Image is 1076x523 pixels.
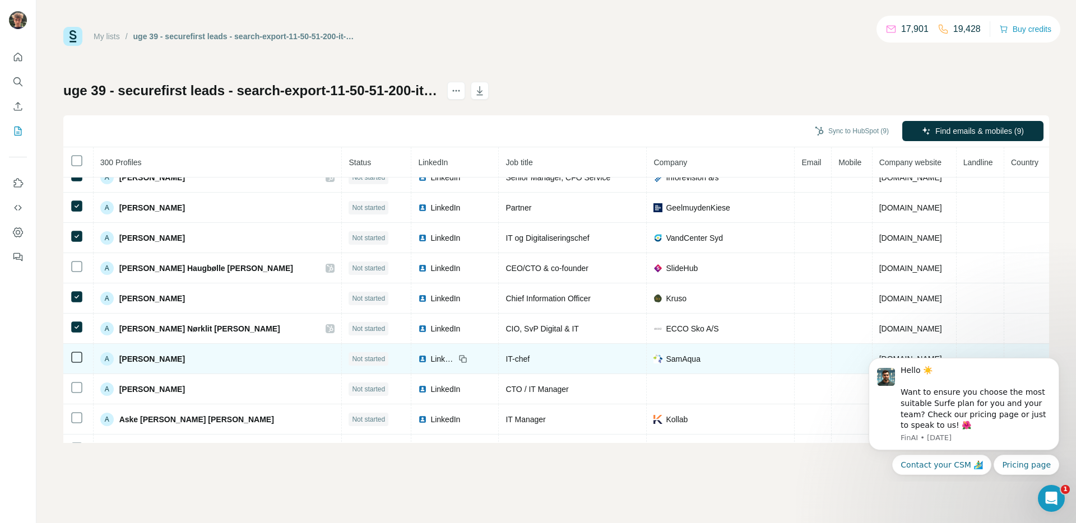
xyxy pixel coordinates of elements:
span: Aske [PERSON_NAME] [PERSON_NAME] [119,414,274,425]
img: Surfe Logo [63,27,82,46]
div: A [100,292,114,305]
span: [PERSON_NAME] [119,293,185,304]
span: IT og Digitaliseringschef [505,234,589,242]
span: IT Manager [505,415,545,424]
span: Not started [352,414,385,424]
img: LinkedIn logo [418,354,427,363]
span: LinkedIn [418,158,448,167]
span: LinkedIn [430,353,455,365]
div: A [100,382,114,396]
a: My lists [94,32,120,41]
span: Mobile [838,158,861,167]
iframe: Intercom live chat [1038,485,1065,512]
span: Company [653,158,687,167]
span: [DOMAIN_NAME] [879,234,942,242]
h1: uge 39 - securefirst leads - search-export-11-50-51-200-it-chef-it-ansvarlig-informationssikkerhe... [63,82,437,100]
span: [DOMAIN_NAME] [879,294,942,303]
img: LinkedIn logo [418,324,427,333]
p: 17,901 [901,22,929,36]
span: 300 Profiles [100,158,142,167]
span: [DOMAIN_NAME] [879,173,942,182]
button: Dashboard [9,222,27,242]
img: company-logo [653,415,662,424]
span: SamAqua [666,353,700,365]
span: CEO/CTO & co-founder [505,264,588,273]
span: [PERSON_NAME] [119,232,185,244]
span: SlideHub [666,263,698,274]
button: Use Surfe API [9,198,27,218]
span: Senior Manager, CFO Service [505,173,610,182]
span: Not started [352,203,385,213]
img: LinkedIn logo [418,234,427,242]
button: Enrich CSV [9,96,27,116]
img: company-logo [653,234,662,242]
div: A [100,322,114,335]
span: Not started [352,324,385,334]
span: LinkedIn [430,263,460,274]
p: 19,428 [953,22,981,36]
div: A [100,261,114,275]
div: A [100,443,114,456]
span: Not started [352,354,385,364]
div: A [100,352,114,366]
img: company-logo [653,264,662,273]
span: Not started [352,233,385,243]
button: actions [447,82,465,100]
span: Landline [963,158,993,167]
span: Company website [879,158,941,167]
img: company-logo [653,354,662,363]
img: company-logo [653,203,662,212]
span: LinkedIn [430,202,460,213]
span: [PERSON_NAME] [119,202,185,213]
span: Chief Information Officer [505,294,590,303]
span: Not started [352,263,385,273]
div: A [100,201,114,214]
span: LinkedIn [430,323,460,334]
button: Search [9,72,27,92]
span: CIO, SvP Digital & IT [505,324,578,333]
span: IT-chef [505,354,530,363]
button: Sync to HubSpot (9) [807,123,897,139]
span: [PERSON_NAME] [119,353,185,365]
iframe: Intercom notifications message [852,348,1076,482]
span: Country [1011,158,1038,167]
span: ECCO Sko A/S [666,323,718,334]
span: Kruso [666,293,687,304]
img: company-logo [653,294,662,303]
span: CTO / IT Manager [505,385,568,394]
img: Avatar [9,11,27,29]
span: [PERSON_NAME] Haugbølle [PERSON_NAME] [119,263,293,274]
span: Status [349,158,371,167]
span: [DOMAIN_NAME] [879,203,942,212]
span: Find emails & mobiles (9) [935,125,1024,137]
img: LinkedIn logo [418,294,427,303]
span: Job title [505,158,532,167]
span: VandCenter Syd [666,232,723,244]
img: LinkedIn logo [418,264,427,273]
button: Find emails & mobiles (9) [902,121,1043,141]
span: LinkedIn [430,293,460,304]
span: 1 [1061,485,1070,494]
span: LinkedIn [430,414,460,425]
img: LinkedIn logo [418,385,427,394]
span: Partner [505,203,531,212]
li: / [126,31,128,42]
button: Quick start [9,47,27,67]
div: A [100,231,114,245]
button: Buy credits [999,21,1051,37]
button: Use Surfe on LinkedIn [9,173,27,193]
button: My lists [9,121,27,141]
span: Email [801,158,821,167]
span: Kollab [666,414,688,425]
span: LinkedIn [430,232,460,244]
img: LinkedIn logo [418,203,427,212]
img: LinkedIn logo [418,415,427,424]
